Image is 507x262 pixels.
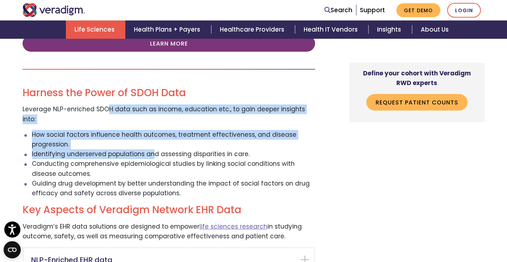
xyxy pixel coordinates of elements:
[324,5,352,15] a: Search
[32,159,315,178] li: Conducting comprehensive epidemiological studies by linking social conditions with disease outcomes.
[23,222,315,241] p: Veradigm’s EHR data solutions are designed to empower in studying outcome, safety, as well as mea...
[396,3,440,17] a: Get Demo
[23,204,315,216] h2: Key Aspects of Veradigm Network EHR Data
[368,20,412,39] a: Insights
[66,20,125,39] a: Life Sciences
[32,149,315,159] li: Identifying underserved populations and assessing disparities in care.
[23,87,315,99] h2: Harness the Power of SDOH Data
[363,69,471,87] strong: Define your cohort with Veradigm RWD experts
[211,20,295,39] a: Healthcare Providers
[4,241,21,258] button: Open CMP widget
[360,6,385,14] a: Support
[23,104,315,124] p: Leverage NLP-enriched SDOH data such as income, education etc., to gain deeper insights into:
[366,94,468,110] a: Request Patient Counts
[125,20,211,39] a: Health Plans + Payers
[23,3,85,17] img: Veradigm logo
[295,20,368,39] a: Health IT Vendors
[32,130,315,149] li: How social factors influence health outcomes, treatment effectiveness, and disease progression.
[32,179,315,198] li: Guiding drug development by better understanding the impact of social factors on drug efficacy an...
[199,222,267,231] a: life sciences research
[447,3,481,18] a: Login
[23,35,315,52] a: Learn More
[412,20,457,39] a: About Us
